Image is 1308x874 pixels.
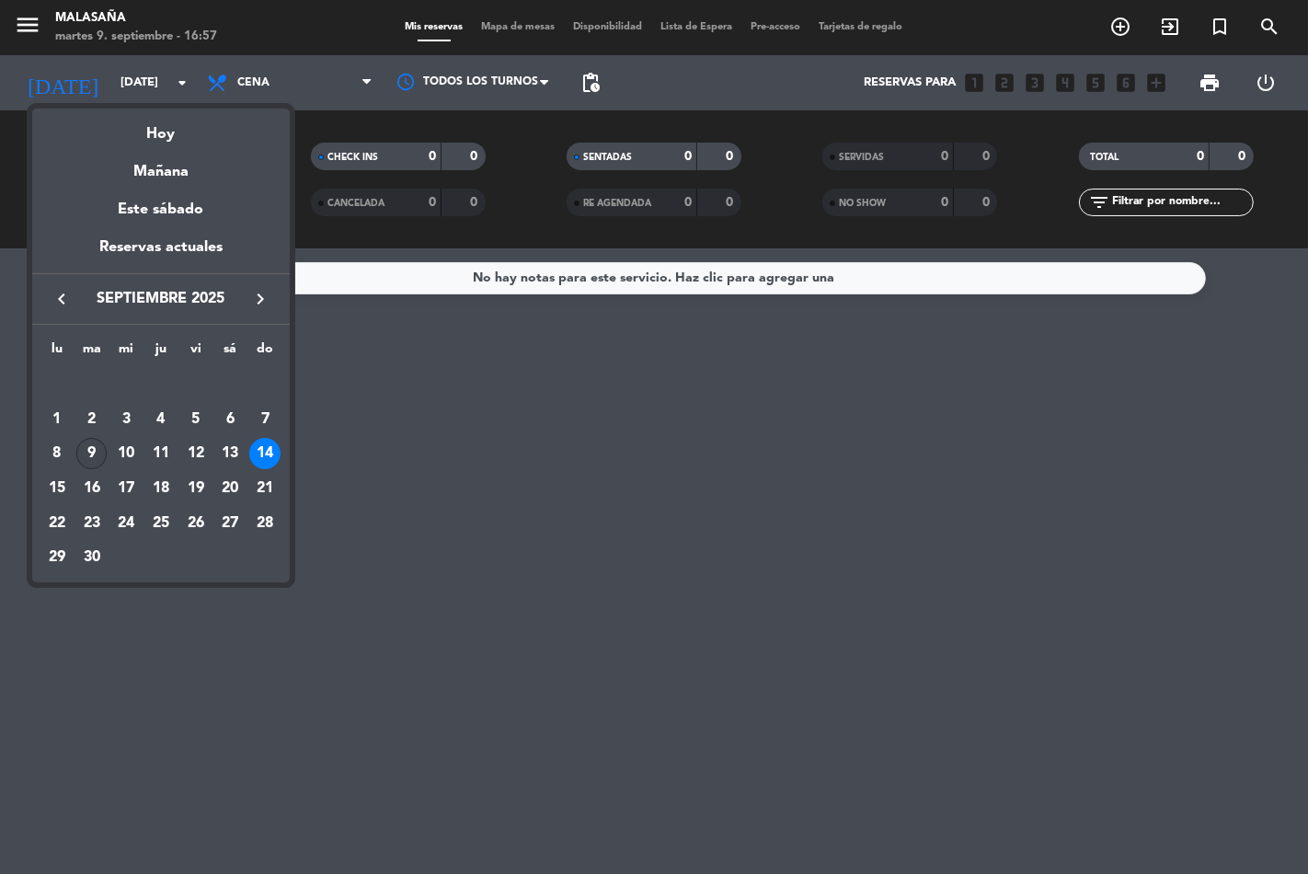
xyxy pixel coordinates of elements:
i: keyboard_arrow_right [249,288,271,310]
div: 2 [76,404,108,435]
div: 16 [76,473,108,504]
div: Este sábado [32,184,290,236]
th: martes [75,339,109,367]
td: 23 de septiembre de 2025 [75,506,109,541]
div: 21 [249,473,281,504]
button: keyboard_arrow_left [45,287,78,311]
td: 12 de septiembre de 2025 [178,437,213,472]
div: 12 [180,438,212,469]
div: 22 [41,508,73,539]
td: 2 de septiembre de 2025 [75,402,109,437]
td: 8 de septiembre de 2025 [40,437,75,472]
div: 15 [41,473,73,504]
td: 25 de septiembre de 2025 [143,506,178,541]
div: 14 [249,438,281,469]
div: 28 [249,508,281,539]
td: 11 de septiembre de 2025 [143,437,178,472]
div: 19 [180,473,212,504]
td: 16 de septiembre de 2025 [75,471,109,506]
td: 18 de septiembre de 2025 [143,471,178,506]
td: 17 de septiembre de 2025 [109,471,143,506]
div: 3 [110,404,142,435]
th: domingo [247,339,282,367]
div: 13 [214,438,246,469]
th: jueves [143,339,178,367]
td: 13 de septiembre de 2025 [213,437,248,472]
div: 4 [145,404,177,435]
td: 7 de septiembre de 2025 [247,402,282,437]
td: 6 de septiembre de 2025 [213,402,248,437]
th: sábado [213,339,248,367]
div: 26 [180,508,212,539]
td: 4 de septiembre de 2025 [143,402,178,437]
td: 5 de septiembre de 2025 [178,402,213,437]
th: lunes [40,339,75,367]
td: 30 de septiembre de 2025 [75,541,109,576]
div: 23 [76,508,108,539]
td: 27 de septiembre de 2025 [213,506,248,541]
div: 6 [214,404,246,435]
div: Reservas actuales [32,236,290,273]
td: 3 de septiembre de 2025 [109,402,143,437]
div: 7 [249,404,281,435]
td: 28 de septiembre de 2025 [247,506,282,541]
div: 10 [110,438,142,469]
i: keyboard_arrow_left [51,288,73,310]
td: 20 de septiembre de 2025 [213,471,248,506]
div: 5 [180,404,212,435]
div: 9 [76,438,108,469]
div: 11 [145,438,177,469]
div: 18 [145,473,177,504]
td: 15 de septiembre de 2025 [40,471,75,506]
th: viernes [178,339,213,367]
button: keyboard_arrow_right [244,287,277,311]
div: Hoy [32,109,290,146]
div: 27 [214,508,246,539]
td: 26 de septiembre de 2025 [178,506,213,541]
td: SEP. [40,367,282,402]
div: 30 [76,542,108,573]
td: 14 de septiembre de 2025 [247,437,282,472]
td: 10 de septiembre de 2025 [109,437,143,472]
div: 1 [41,404,73,435]
div: Mañana [32,146,290,184]
td: 19 de septiembre de 2025 [178,471,213,506]
td: 22 de septiembre de 2025 [40,506,75,541]
td: 29 de septiembre de 2025 [40,541,75,576]
th: miércoles [109,339,143,367]
div: 17 [110,473,142,504]
td: 1 de septiembre de 2025 [40,402,75,437]
td: 21 de septiembre de 2025 [247,471,282,506]
div: 20 [214,473,246,504]
div: 25 [145,508,177,539]
span: septiembre 2025 [78,287,244,311]
div: 24 [110,508,142,539]
div: 8 [41,438,73,469]
div: 29 [41,542,73,573]
td: 9 de septiembre de 2025 [75,437,109,472]
td: 24 de septiembre de 2025 [109,506,143,541]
